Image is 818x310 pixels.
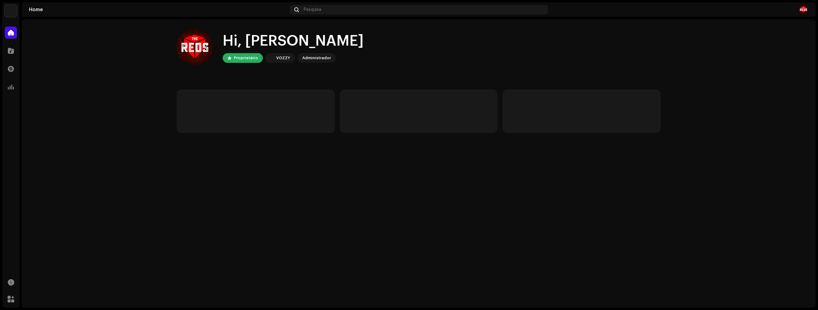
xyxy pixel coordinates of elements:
div: VOZZY [276,54,290,62]
div: Hi, [PERSON_NAME] [223,31,364,51]
div: Proprietário [234,54,258,62]
img: 1cf725b2-75a2-44e7-8fdf-5f1256b3d403 [267,54,274,62]
img: 1cf725b2-75a2-44e7-8fdf-5f1256b3d403 [5,5,17,17]
div: Administrador [302,54,331,62]
span: Pesquisa [304,7,321,12]
img: 9acea5f7-b8d0-4455-ac29-c00d35efbeca [799,5,808,15]
img: 9acea5f7-b8d0-4455-ac29-c00d35efbeca [177,29,213,65]
div: Home [29,7,287,12]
